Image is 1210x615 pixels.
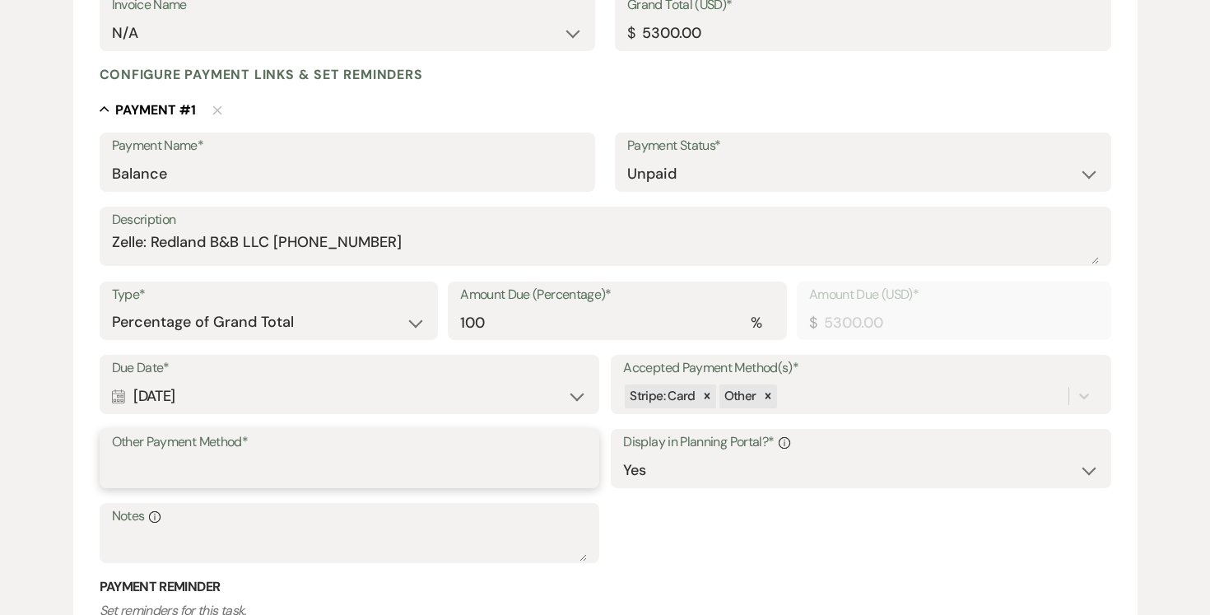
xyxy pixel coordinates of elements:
textarea: Zelle: Redland B&B LLC [PHONE_NUMBER] [112,231,1099,264]
label: Type* [112,283,426,307]
div: $ [627,22,635,44]
label: Accepted Payment Method(s)* [623,356,1098,380]
label: Amount Due (Percentage)* [460,283,775,307]
label: Description [112,208,1099,232]
label: Display in Planning Portal?* [623,431,1098,454]
h3: Payment Reminder [100,578,1111,596]
div: % [751,312,761,334]
label: Payment Name* [112,134,584,158]
button: Payment #1 [100,101,196,118]
div: $ [809,312,817,334]
label: Amount Due (USD)* [809,283,1099,307]
label: Other Payment Method* [112,431,587,454]
h5: Payment # 1 [115,101,196,119]
span: Other [724,388,756,404]
label: Notes [112,505,587,529]
div: [DATE] [112,380,587,412]
label: Due Date* [112,356,587,380]
label: Payment Status* [627,134,1099,158]
span: Stripe: Card [630,388,695,404]
h4: Configure payment links & set reminders [100,66,423,83]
